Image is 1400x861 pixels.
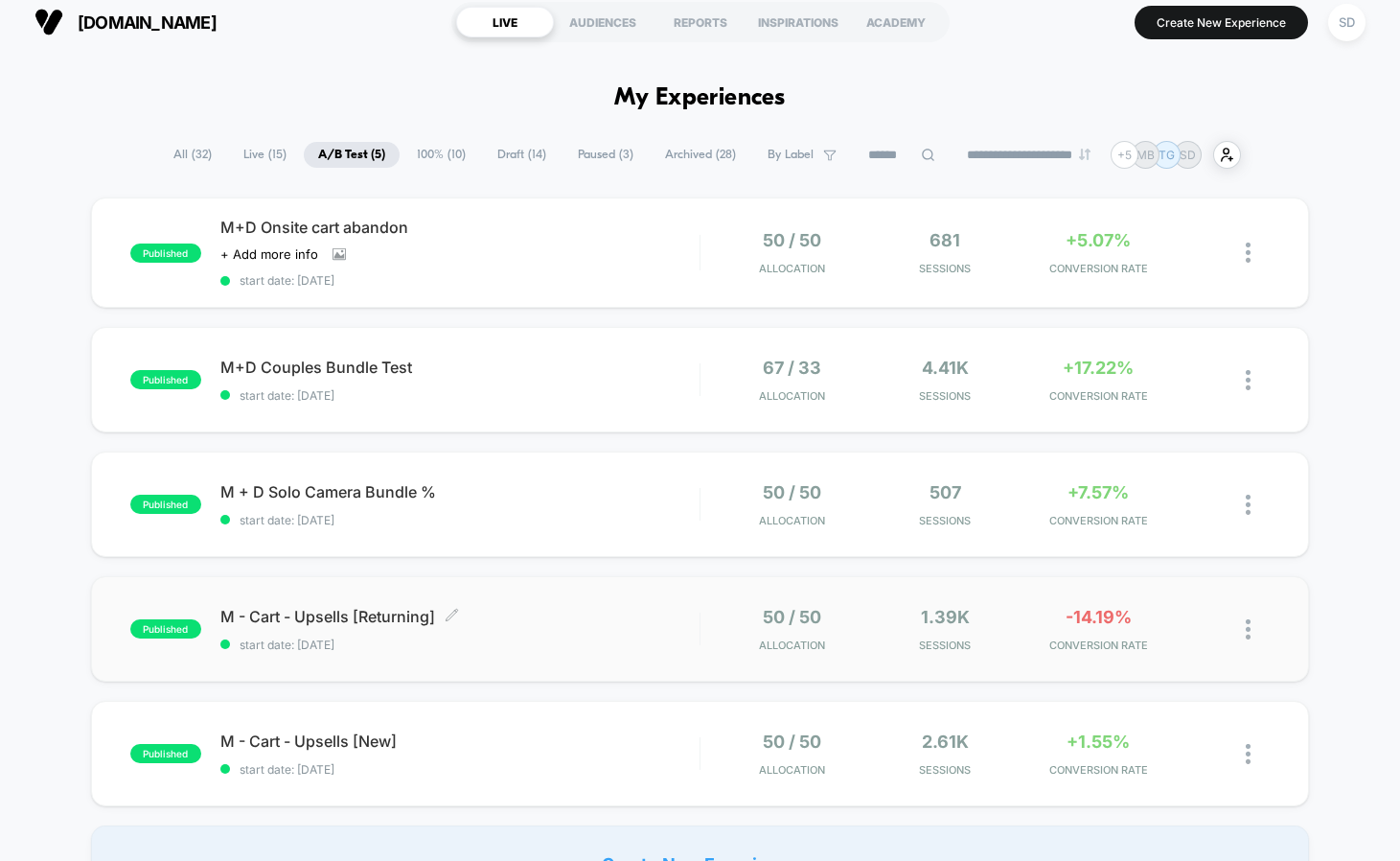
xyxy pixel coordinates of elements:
[456,7,554,37] div: LIVE
[220,246,318,262] span: + Add more info
[402,142,480,168] span: 100% ( 10 )
[554,7,652,37] div: AUDIENCES
[220,513,700,527] span: start date: [DATE]
[763,358,821,378] span: 67 / 33
[652,7,749,37] div: REPORTS
[220,638,700,652] span: start date: [DATE]
[922,358,969,378] span: 4.41k
[749,7,847,37] div: INSPIRATIONS
[1328,4,1366,41] div: SD
[1159,148,1175,162] p: TG
[483,142,561,168] span: Draft ( 14 )
[159,142,226,168] span: All ( 32 )
[1026,514,1170,527] span: CONVERSION RATE
[1246,370,1251,390] img: close
[1246,243,1251,263] img: close
[759,514,825,527] span: Allocation
[873,639,1017,652] span: Sessions
[1067,732,1130,752] span: +1.55%
[563,142,648,168] span: Paused ( 3 )
[763,230,821,250] span: 50 / 50
[304,142,400,168] span: A/B Test ( 5 )
[220,762,700,777] span: start date: [DATE]
[220,732,700,751] span: M - Cart - Upsells [New]
[1135,6,1308,39] button: Create New Experience
[921,607,970,627] span: 1.39k
[759,389,825,403] span: Allocation
[763,732,821,752] span: 50 / 50
[220,388,700,403] span: start date: [DATE]
[930,482,961,502] span: 507
[220,218,700,237] span: M+D Onsite cart abandon
[130,744,201,763] span: published
[1180,148,1196,162] p: SD
[34,8,63,36] img: Visually logo
[768,148,814,162] span: By Label
[1026,262,1170,275] span: CONVERSION RATE
[873,763,1017,777] span: Sessions
[1067,482,1129,502] span: +7.57%
[229,142,301,168] span: Live ( 15 )
[220,358,700,377] span: M+D Couples Bundle Test
[130,370,201,389] span: published
[130,244,201,263] span: published
[29,7,222,37] button: [DOMAIN_NAME]
[1026,763,1170,777] span: CONVERSION RATE
[873,389,1017,403] span: Sessions
[1063,358,1134,378] span: +17.22%
[759,262,825,275] span: Allocation
[1246,619,1251,640] img: close
[1026,639,1170,652] span: CONVERSION RATE
[1111,141,1138,169] div: + 5
[651,142,750,168] span: Archived ( 28 )
[763,607,821,627] span: 50 / 50
[1322,3,1371,42] button: SD
[1026,389,1170,403] span: CONVERSION RATE
[759,763,825,777] span: Allocation
[1246,495,1251,515] img: close
[1246,744,1251,764] img: close
[873,262,1017,275] span: Sessions
[759,639,825,652] span: Allocation
[847,7,945,37] div: ACADEMY
[130,619,201,639] span: published
[873,514,1017,527] span: Sessions
[614,84,786,112] h1: My Experiences
[930,230,960,250] span: 681
[130,495,201,514] span: published
[1066,607,1132,627] span: -14.19%
[922,732,969,752] span: 2.61k
[220,607,700,626] span: M - Cart - Upsells [Returning]
[220,482,700,501] span: M + D Solo Camera Bundle %
[78,12,217,33] span: [DOMAIN_NAME]
[1136,148,1155,162] p: MB
[763,482,821,502] span: 50 / 50
[220,273,700,288] span: start date: [DATE]
[1066,230,1131,250] span: +5.07%
[1079,149,1090,160] img: end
